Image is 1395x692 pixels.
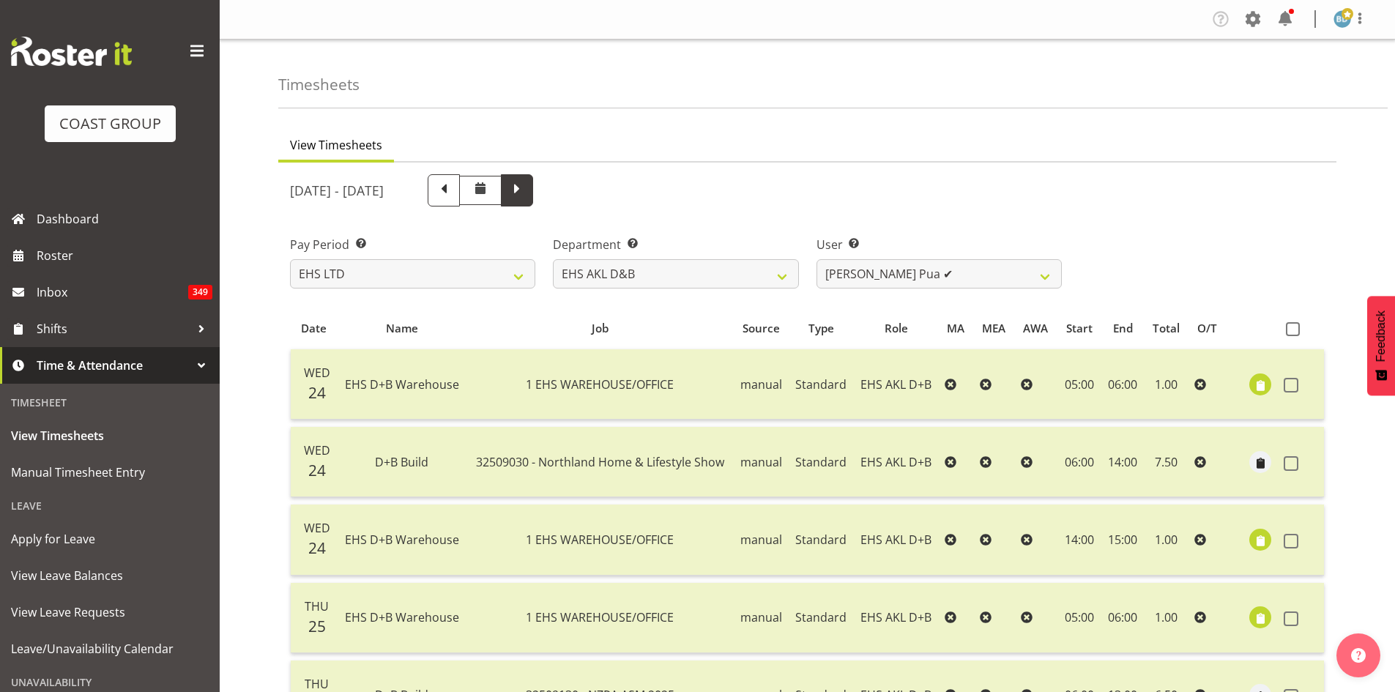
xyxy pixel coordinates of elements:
td: 14:00 [1057,505,1101,575]
td: 1.00 [1144,349,1188,420]
span: 1 EHS WAREHOUSE/OFFICE [526,609,674,625]
span: Name [386,320,418,337]
span: Manual Timesheet Entry [11,461,209,483]
span: Leave/Unavailability Calendar [11,638,209,660]
span: Job [592,320,609,337]
span: manual [740,376,782,392]
a: Apply for Leave [4,521,216,557]
span: AWA [1023,320,1048,337]
td: Standard [789,427,853,497]
td: 1.00 [1144,505,1188,575]
span: 1 EHS WAREHOUSE/OFFICE [526,376,674,392]
span: Date [301,320,327,337]
span: Feedback [1374,310,1388,362]
span: EHS AKL D+B [860,376,931,392]
label: Pay Period [290,236,535,253]
span: View Timesheets [11,425,209,447]
span: Start [1066,320,1093,337]
span: Time & Attendance [37,354,190,376]
span: Inbox [37,281,188,303]
span: 25 [308,616,326,636]
span: Wed [304,442,330,458]
span: Wed [304,365,330,381]
span: MEA [982,320,1005,337]
div: COAST GROUP [59,113,161,135]
label: User [816,236,1062,253]
span: Role [885,320,908,337]
span: EHS D+B Warehouse [345,532,459,548]
span: Source [743,320,780,337]
span: Type [808,320,834,337]
a: View Timesheets [4,417,216,454]
td: 05:00 [1057,583,1101,653]
div: Leave [4,491,216,521]
a: Leave/Unavailability Calendar [4,630,216,667]
span: Dashboard [37,208,212,230]
img: Rosterit website logo [11,37,132,66]
img: help-xxl-2.png [1351,648,1366,663]
label: Department [553,236,798,253]
div: Timesheet [4,387,216,417]
span: 1 EHS WAREHOUSE/OFFICE [526,532,674,548]
span: manual [740,609,782,625]
span: Thu [305,676,329,692]
span: 32509030 - Northland Home & Lifestyle Show [476,454,724,470]
span: Total [1153,320,1180,337]
span: 24 [308,460,326,480]
h5: [DATE] - [DATE] [290,182,384,198]
span: manual [740,532,782,548]
span: View Timesheets [290,136,382,154]
span: Wed [304,520,330,536]
span: View Leave Balances [11,565,209,587]
span: View Leave Requests [11,601,209,623]
img: ben-dewes888.jpg [1333,10,1351,28]
h4: Timesheets [278,76,360,93]
td: 14:00 [1101,427,1143,497]
span: End [1113,320,1133,337]
span: Roster [37,245,212,267]
button: Feedback - Show survey [1367,296,1395,395]
span: EHS AKL D+B [860,532,931,548]
td: Standard [789,583,853,653]
td: 05:00 [1057,349,1101,420]
span: EHS D+B Warehouse [345,609,459,625]
td: 06:00 [1057,427,1101,497]
span: EHS AKL D+B [860,454,931,470]
span: Thu [305,598,329,614]
td: Standard [789,505,853,575]
span: MA [947,320,964,337]
a: View Leave Balances [4,557,216,594]
span: EHS D+B Warehouse [345,376,459,392]
span: D+B Build [375,454,428,470]
span: manual [740,454,782,470]
td: 1.00 [1144,583,1188,653]
td: 06:00 [1101,583,1143,653]
span: Shifts [37,318,190,340]
span: 24 [308,537,326,558]
a: View Leave Requests [4,594,216,630]
span: EHS AKL D+B [860,609,931,625]
td: 7.50 [1144,427,1188,497]
span: 24 [308,382,326,403]
span: 349 [188,285,212,300]
td: Standard [789,349,853,420]
span: O/T [1197,320,1217,337]
td: 06:00 [1101,349,1143,420]
span: Apply for Leave [11,528,209,550]
td: 15:00 [1101,505,1143,575]
a: Manual Timesheet Entry [4,454,216,491]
